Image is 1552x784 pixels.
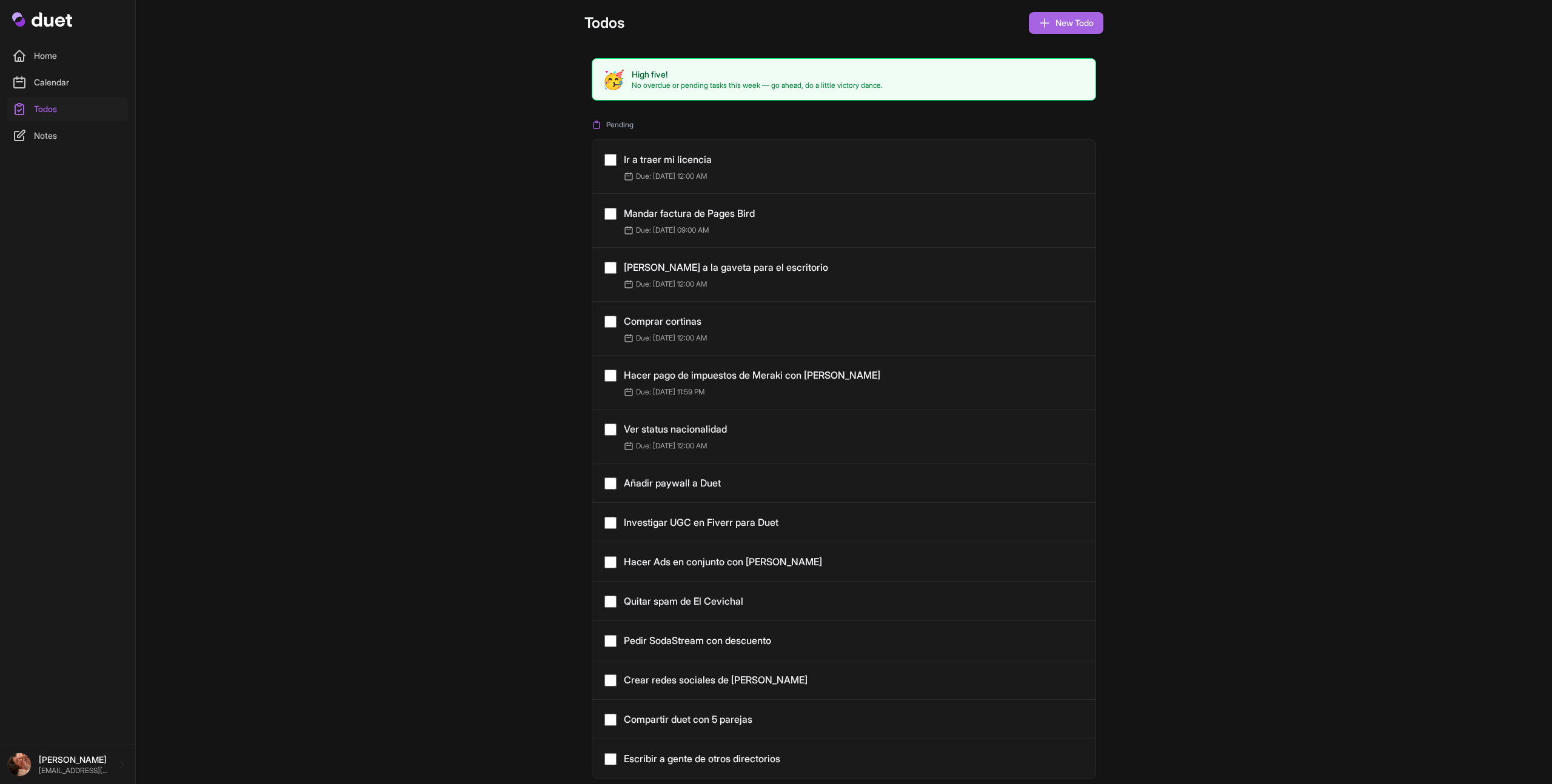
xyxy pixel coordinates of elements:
p: [PERSON_NAME] [39,754,109,766]
a: Hacer pago de impuestos de Meraki con [PERSON_NAME] [624,369,880,381]
a: Crear redes sociales de [PERSON_NAME] [624,674,808,686]
a: Todos [7,97,128,121]
a: Home [7,44,128,68]
div: 🥳 [602,68,624,90]
a: Quitar spam de El Cevichal [624,595,743,607]
a: Pedir SodaStream con descuento [624,634,771,646]
a: Ver status nacionalidad [624,423,727,435]
span: Due: [DATE] 11:59 PM [624,387,704,397]
h1: Todos [584,13,624,33]
a: Hacer Ads en conjunto con [PERSON_NAME] [624,556,822,568]
p: No overdue or pending tasks this week — go ahead, do a little victory dance. [632,81,883,90]
span: Due: [DATE] 12:00 AM [624,441,707,451]
a: Investigar UGC en Fiverr para Duet [624,516,778,528]
a: New Todo [1029,12,1103,34]
a: Escribir a gente de otros directorios [624,752,780,765]
span: Due: [DATE] 09:00 AM [624,225,709,235]
a: Comprar cortinas [624,315,701,327]
a: Ir a traer mi licencia [624,153,712,165]
a: Compartir duet con 5 parejas [624,713,752,725]
a: Notes [7,124,128,148]
img: image.jpg [7,752,32,777]
h2: Pending [592,120,1096,130]
a: [PERSON_NAME] [EMAIL_ADDRESS][DOMAIN_NAME] [7,752,128,777]
h3: High five! [632,68,883,81]
span: Due: [DATE] 12:00 AM [624,171,707,181]
span: Due: [DATE] 12:00 AM [624,333,707,343]
a: Calendar [7,70,128,95]
p: [EMAIL_ADDRESS][DOMAIN_NAME] [39,766,109,776]
a: [PERSON_NAME] a la gaveta para el escritorio [624,261,828,273]
span: Due: [DATE] 12:00 AM [624,279,707,289]
a: Añadir paywall a Duet [624,477,721,489]
a: Mandar factura de Pages Bird [624,207,755,219]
